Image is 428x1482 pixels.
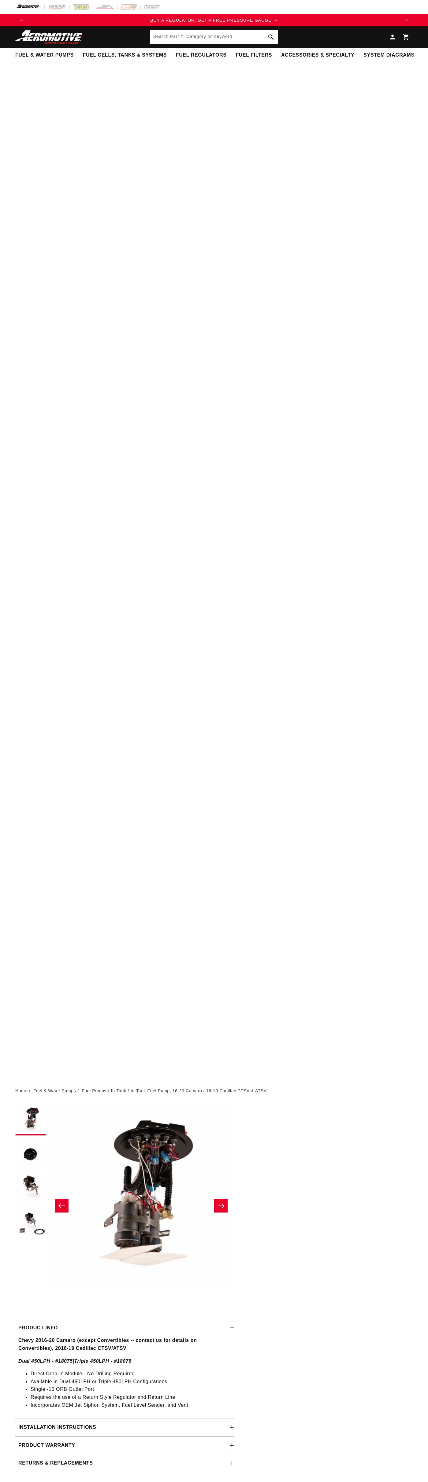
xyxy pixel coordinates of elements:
button: Slide left [55,1199,69,1213]
summary: Fuel Filters [231,48,277,62]
a: Fuel Pumps [82,1087,106,1094]
summary: Returns & replacements [15,1454,234,1472]
li: Single -10 ORB Outlet Port [31,1385,231,1393]
div: Announcement [28,17,400,24]
summary: Fuel & Water Pumps [11,48,78,62]
button: Load image 4 in gallery view [15,1206,46,1236]
li: In-Tank Fuel Pump, 16-20 Camaro / 16-19 Cadillac CTSV & ATSV [131,1087,267,1094]
li: Incorporates OEM Jet Siphon System, Fuel Level Sender, and Vent [31,1401,231,1409]
h2: Returns & replacements [18,1459,93,1467]
span: Fuel Regulators [176,52,226,58]
h2: Product Info [18,1324,58,1332]
a: Fuel & Water Pumps [33,1087,76,1094]
button: Translation missing: en.sections.announcements.previous_announcement [15,14,28,26]
li: Direct Drop-In Module - No Drilling Required [31,1370,231,1378]
summary: Product warranty [15,1436,234,1454]
button: Load image 3 in gallery view [15,1172,46,1203]
media-gallery: Gallery Viewer [15,1105,234,1306]
strong: Chevy 2016-20 Camaro (except Convertibles -- contact us for details on Convertibles), 2016-19 Cad... [18,1338,197,1351]
li: In-Tank [111,1087,131,1094]
span: Accessories & Specialty [281,52,354,58]
button: Slide right [214,1199,228,1213]
span: Fuel Filters [236,52,272,58]
strong: | [18,1358,132,1364]
summary: System Diagrams [359,48,419,62]
nav: breadcrumbs [15,1087,413,1094]
span: Fuel & Water Pumps [15,52,74,58]
h2: Installation Instructions [18,1423,96,1431]
button: Search Part #, Category or Keyword [264,30,278,44]
button: Load image 2 in gallery view [15,1138,46,1169]
em: Triple 450LPH - #18076 [74,1358,132,1364]
a: BUY A REGULATOR, GET A FREE PRESSURE GAUGE [28,17,400,24]
button: Load image 1 in gallery view [15,1105,46,1135]
summary: Installation Instructions [15,1418,234,1436]
span: Fuel Cells, Tanks & Systems [83,52,167,58]
summary: Fuel Cells, Tanks & Systems [78,48,171,62]
summary: Accessories & Specialty [277,48,359,62]
li: Requires the use of a Return Style Regulator and Return Line [31,1393,231,1401]
input: Search Part #, Category or Keyword [150,30,278,44]
li: Available in Dual 450LPH or Triple 450LPH Configurations [31,1378,231,1386]
img: Aeromotive [13,30,90,44]
div: 1 of 4 [28,17,400,24]
h2: Product warranty [18,1441,75,1449]
summary: Fuel Regulators [171,48,231,62]
button: Translation missing: en.sections.announcements.next_announcement [400,14,413,26]
span: BUY A REGULATOR, GET A FREE PRESSURE GAUGE [150,18,272,23]
summary: Product Info [15,1319,234,1337]
a: Home [15,1087,28,1094]
span: System Diagrams [363,52,414,58]
em: Dual 450LPH - #18075 [18,1358,73,1364]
